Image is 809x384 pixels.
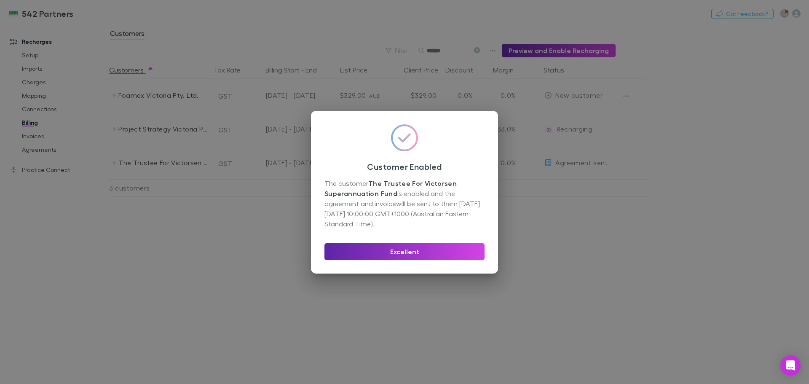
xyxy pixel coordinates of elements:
[391,124,418,151] img: GradientCheckmarkIcon.svg
[324,243,485,260] button: Excellent
[324,178,485,229] div: The customer is enabled and the agreement and invoice will be sent to them [DATE][DATE] 10:00:00 ...
[324,179,459,198] strong: The Trustee For Victorsen Superannuation Fund
[780,355,801,376] div: Open Intercom Messenger
[324,161,485,172] h3: Customer Enabled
